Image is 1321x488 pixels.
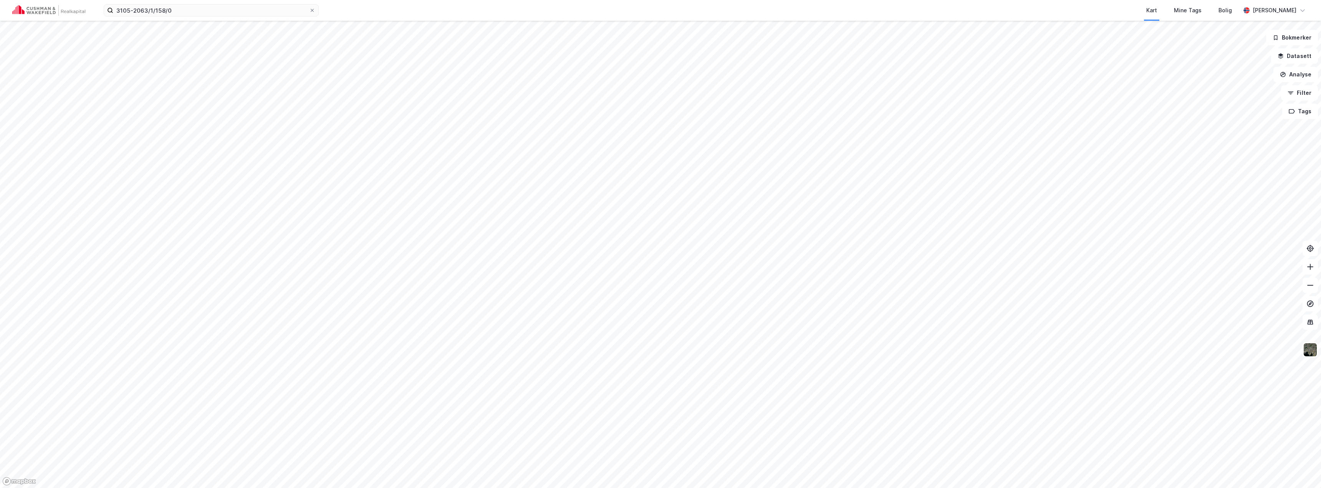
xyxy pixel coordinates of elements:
div: Mine Tags [1174,6,1202,15]
input: Søk på adresse, matrikkel, gårdeiere, leietakere eller personer [113,5,309,16]
button: Filter [1281,85,1318,101]
img: 9k= [1303,342,1318,357]
div: Kart [1146,6,1157,15]
button: Tags [1282,104,1318,119]
button: Analyse [1273,67,1318,82]
div: Bolig [1218,6,1232,15]
img: cushman-wakefield-realkapital-logo.202ea83816669bd177139c58696a8fa1.svg [12,5,85,16]
button: Bokmerker [1266,30,1318,45]
a: Mapbox homepage [2,477,36,486]
iframe: Chat Widget [1283,451,1321,488]
button: Datasett [1271,48,1318,64]
div: Kontrollprogram for chat [1283,451,1321,488]
div: [PERSON_NAME] [1253,6,1296,15]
